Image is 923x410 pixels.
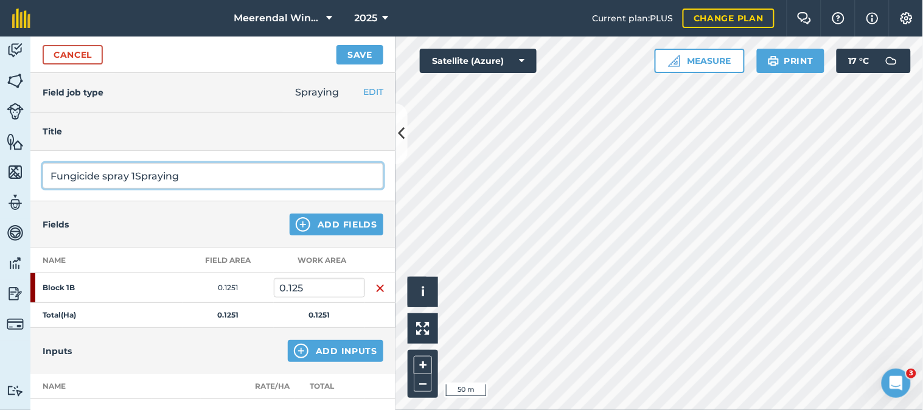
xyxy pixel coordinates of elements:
[375,281,385,296] img: svg+xml;base64,PHN2ZyB4bWxucz0iaHR0cDovL3d3dy53My5vcmcvMjAwMC9zdmciIHdpZHRoPSIxNiIgaGVpZ2h0PSIyNC...
[7,316,24,333] img: svg+xml;base64,PD94bWwgdmVyc2lvbj0iMS4wIiBlbmNvZGluZz0idXRmLTgiPz4KPCEtLSBHZW5lcmF0b3I6IEFkb2JlIE...
[7,163,24,181] img: svg+xml;base64,PHN2ZyB4bWxucz0iaHR0cDovL3d3dy53My5vcmcvMjAwMC9zdmciIHdpZHRoPSI1NiIgaGVpZ2h0PSI2MC...
[408,277,438,307] button: i
[30,374,152,399] th: Name
[757,49,825,73] button: Print
[12,9,30,28] img: fieldmargin Logo
[797,12,812,24] img: Two speech bubbles overlapping with the left bubble in the forefront
[43,310,76,319] strong: Total ( Ha )
[183,248,274,273] th: Field Area
[309,310,330,319] strong: 0.1251
[421,284,425,299] span: i
[7,72,24,90] img: svg+xml;base64,PHN2ZyB4bWxucz0iaHR0cDovL3d3dy53My5vcmcvMjAwMC9zdmciIHdpZHRoPSI1NiIgaGVpZ2h0PSI2MC...
[294,344,308,358] img: svg+xml;base64,PHN2ZyB4bWxucz0iaHR0cDovL3d3dy53My5vcmcvMjAwMC9zdmciIHdpZHRoPSIxNCIgaGVpZ2h0PSIyNC...
[336,45,383,64] button: Save
[296,217,310,232] img: svg+xml;base64,PHN2ZyB4bWxucz0iaHR0cDovL3d3dy53My5vcmcvMjAwMC9zdmciIHdpZHRoPSIxNCIgaGVpZ2h0PSIyNC...
[183,273,274,303] td: 0.1251
[882,369,911,398] iframe: Intercom live chat
[7,193,24,212] img: svg+xml;base64,PD94bWwgdmVyc2lvbj0iMS4wIiBlbmNvZGluZz0idXRmLTgiPz4KPCEtLSBHZW5lcmF0b3I6IEFkb2JlIE...
[879,49,904,73] img: svg+xml;base64,PD94bWwgdmVyc2lvbj0iMS4wIiBlbmNvZGluZz0idXRmLTgiPz4KPCEtLSBHZW5lcmF0b3I6IEFkb2JlIE...
[683,9,775,28] a: Change plan
[288,340,383,362] button: Add Inputs
[7,103,24,120] img: svg+xml;base64,PD94bWwgdmVyc2lvbj0iMS4wIiBlbmNvZGluZz0idXRmLTgiPz4KPCEtLSBHZW5lcmF0b3I6IEFkb2JlIE...
[43,283,138,293] strong: Block 1B
[295,374,365,399] th: Total
[414,356,432,374] button: +
[274,248,365,273] th: Work area
[768,54,779,68] img: svg+xml;base64,PHN2ZyB4bWxucz0iaHR0cDovL3d3dy53My5vcmcvMjAwMC9zdmciIHdpZHRoPSIxOSIgaGVpZ2h0PSIyNC...
[43,218,69,231] h4: Fields
[416,322,430,335] img: Four arrows, one pointing top left, one top right, one bottom right and the last bottom left
[295,86,339,98] span: Spraying
[899,12,914,24] img: A cog icon
[43,125,383,138] h4: Title
[7,224,24,242] img: svg+xml;base64,PD94bWwgdmVyc2lvbj0iMS4wIiBlbmNvZGluZz0idXRmLTgiPz4KPCEtLSBHZW5lcmF0b3I6IEFkb2JlIE...
[355,11,378,26] span: 2025
[831,12,846,24] img: A question mark icon
[7,285,24,303] img: svg+xml;base64,PD94bWwgdmVyc2lvbj0iMS4wIiBlbmNvZGluZz0idXRmLTgiPz4KPCEtLSBHZW5lcmF0b3I6IEFkb2JlIE...
[866,11,879,26] img: svg+xml;base64,PHN2ZyB4bWxucz0iaHR0cDovL3d3dy53My5vcmcvMjAwMC9zdmciIHdpZHRoPSIxNyIgaGVpZ2h0PSIxNy...
[668,55,680,67] img: Ruler icon
[420,49,537,73] button: Satellite (Azure)
[849,49,869,73] span: 17 ° C
[414,374,432,392] button: –
[837,49,911,73] button: 17 °C
[363,85,383,99] button: EDIT
[7,385,24,397] img: svg+xml;base64,PD94bWwgdmVyc2lvbj0iMS4wIiBlbmNvZGluZz0idXRmLTgiPz4KPCEtLSBHZW5lcmF0b3I6IEFkb2JlIE...
[907,369,916,378] span: 3
[592,12,673,25] span: Current plan : PLUS
[43,163,383,189] input: What needs doing?
[655,49,745,73] button: Measure
[43,86,103,99] h4: Field job type
[43,344,72,358] h4: Inputs
[234,11,322,26] span: Meerendal Wine Estate
[43,45,103,64] a: Cancel
[7,41,24,60] img: svg+xml;base64,PD94bWwgdmVyc2lvbj0iMS4wIiBlbmNvZGluZz0idXRmLTgiPz4KPCEtLSBHZW5lcmF0b3I6IEFkb2JlIE...
[290,214,383,235] button: Add Fields
[30,248,183,273] th: Name
[249,374,295,399] th: Rate/ Ha
[7,133,24,151] img: svg+xml;base64,PHN2ZyB4bWxucz0iaHR0cDovL3d3dy53My5vcmcvMjAwMC9zdmciIHdpZHRoPSI1NiIgaGVpZ2h0PSI2MC...
[218,310,239,319] strong: 0.1251
[7,254,24,273] img: svg+xml;base64,PD94bWwgdmVyc2lvbj0iMS4wIiBlbmNvZGluZz0idXRmLTgiPz4KPCEtLSBHZW5lcmF0b3I6IEFkb2JlIE...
